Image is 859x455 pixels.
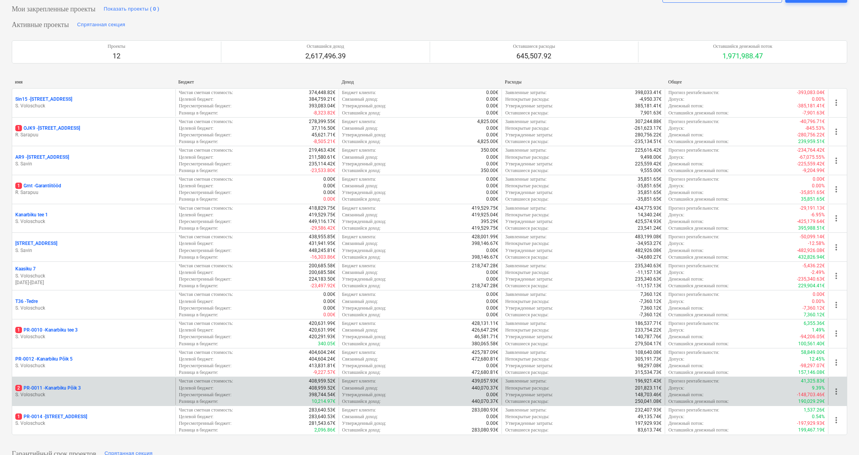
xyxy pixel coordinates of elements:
p: Чистая сметная стоимость : [179,234,233,240]
p: 645,507.92 [513,51,555,61]
p: 0.00€ [486,176,498,183]
p: PR-0014 - [STREET_ADDRESS] [15,413,87,420]
p: Целевой бюджет : [179,183,214,189]
p: Утвержденный доход : [342,276,387,283]
p: Бюджет клиента : [342,234,376,240]
p: 219,463.43€ [309,147,336,154]
p: 211,580.61€ [309,154,336,161]
p: Непокрытые расходы : [505,96,549,103]
span: more_vert [832,156,841,165]
p: -67,075.55% [799,154,825,161]
p: S. Savin [15,247,172,254]
div: имя [15,79,172,85]
span: 1 [15,183,22,189]
p: Денежный поток : [668,161,704,167]
p: 419,529.75€ [309,212,336,218]
div: 1PR-0014 -[STREET_ADDRESS]S. Voloschuck [15,413,172,427]
p: Активные проекты [12,20,69,29]
p: Связанный доход : [342,269,378,276]
p: Заявленные затраты : [505,176,546,183]
p: 9,498.00€ [640,154,662,161]
p: Чистая сметная стоимость : [179,263,233,269]
p: Прогноз рентабельности : [668,147,719,154]
p: 0.00€ [486,89,498,96]
p: Денежный поток : [668,247,704,254]
p: Целевой бюджет : [179,212,214,218]
p: Утвержденные затраты : [505,103,553,109]
p: -261,623.17€ [634,125,662,132]
p: Целевой бюджет : [179,96,214,103]
p: -23,533.80€ [310,167,336,174]
p: 225,559.42€ [635,161,662,167]
p: Чистая сметная стоимость : [179,176,233,183]
p: 0.00€ [323,189,336,196]
p: Оставшийся денежный поток : [668,138,729,145]
p: Заявленные затраты : [505,234,546,240]
p: Пересмотренный бюджет : [179,132,232,138]
p: -385,181.41€ [797,103,825,109]
p: Разница в бюджете : [179,138,219,145]
p: 235,340.63€ [635,263,662,269]
p: Связанный доход : [342,96,378,103]
p: 0.00€ [323,176,336,183]
p: Оставшиеся расходы : [505,110,548,116]
p: 218,747.28€ [472,263,498,269]
p: Целевой бюджет : [179,125,214,132]
p: Оставшийся доход : [342,138,381,145]
p: Пересмотренный бюджет : [179,103,232,109]
p: 0.00€ [486,196,498,203]
p: -40,796.71€ [800,118,825,125]
span: more_vert [832,387,841,396]
p: R. Sarapuu [15,132,172,138]
p: Оставшийся денежный поток [713,43,772,50]
p: Kanarbiku tee 1 [15,212,48,218]
p: 0.00€ [486,247,498,254]
p: 431,941.95€ [309,240,336,247]
p: 37,116.50€ [312,125,336,132]
p: Утвержденный доход : [342,218,387,225]
p: 419,529.75€ [472,225,498,232]
p: 438,955.85€ [309,234,336,240]
p: Утвержденные затраты : [505,247,553,254]
p: Заявленные затраты : [505,205,546,212]
p: 14,340.24€ [638,212,662,218]
p: 278,399.55€ [309,118,336,125]
p: Денежный поток : [668,103,704,109]
p: Разница в бюджете : [179,254,219,261]
p: Утвержденный доход : [342,189,387,196]
p: -34,680.27€ [636,254,662,261]
p: Заявленные затраты : [505,118,546,125]
p: 200,685.58€ [309,263,336,269]
p: Оставшийся доход : [342,225,381,232]
p: Разница в бюджете : [179,167,219,174]
p: Бюджет клиента : [342,176,376,183]
p: 239,959.51€ [798,138,825,145]
p: AR9 - [STREET_ADDRESS] [15,154,69,161]
p: 395.29€ [481,218,498,225]
p: Grnt - Garantiitööd [15,183,61,189]
div: [STREET_ADDRESS]S. Savin [15,240,172,254]
p: Утвержденные затраты : [505,218,553,225]
p: Утвержденный доход : [342,132,387,138]
p: -2.49% [811,269,825,276]
p: Разница в бюджете : [179,110,219,116]
p: S. Voloschuck [15,218,172,225]
p: 449,116.17€ [309,218,336,225]
div: Доход [341,79,498,85]
p: PR-0010 - Kanarbiku tee 3 [15,327,78,334]
p: 9,555.00€ [640,167,662,174]
p: Бюджет клиента : [342,118,376,125]
p: 307,244.88€ [635,118,662,125]
p: 0.00€ [486,103,498,109]
p: Заявленные затраты : [505,147,546,154]
span: more_vert [832,185,841,194]
p: -7,901.63€ [802,110,825,116]
p: Непокрытые расходы : [505,212,549,218]
div: T36 -TedreS. Voloschuck [15,298,172,312]
p: Sin15 - [STREET_ADDRESS] [15,96,72,103]
p: -29,586.42€ [310,225,336,232]
p: Денежный поток : [668,189,704,196]
p: 425,574.93€ [635,218,662,225]
p: 4,825.00€ [477,118,498,125]
p: [DATE] - [DATE] [15,279,172,286]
